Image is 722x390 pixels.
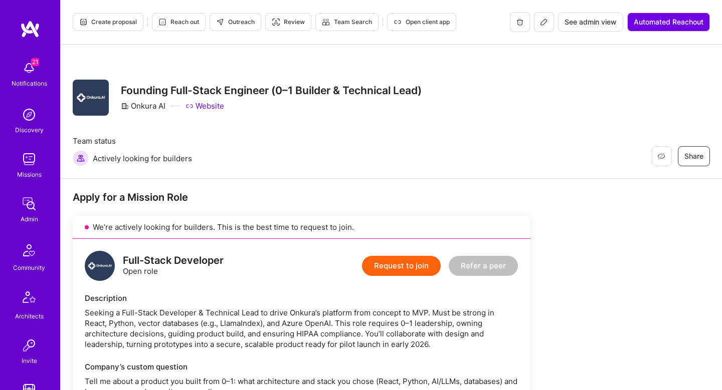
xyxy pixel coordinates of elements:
span: Reach out [158,18,199,27]
div: Missions [17,169,42,180]
button: Open client app [387,13,456,31]
button: Reach out [152,13,206,31]
a: Website [186,101,224,111]
div: Community [13,262,45,273]
span: Automated Reachout [634,17,703,27]
button: See admin view [558,13,623,32]
img: discovery [19,105,39,125]
button: Create proposal [73,13,143,31]
div: Full-Stack Developer [123,255,224,266]
div: Open role [123,255,224,276]
div: Notifications [12,78,47,89]
h3: Founding Full-Stack Engineer (0–1 Builder & Technical Lead) [121,84,422,97]
div: Admin [21,214,38,224]
button: Request to join [362,256,441,276]
div: Description [85,293,518,303]
button: Outreach [210,13,261,31]
button: Refer a peer [449,256,518,276]
span: Actively looking for builders [93,153,192,164]
span: See admin view [565,17,617,27]
button: Review [265,13,311,31]
div: Seeking a Full-Stack Developer & Technical Lead to drive Onkura’s platform from concept to MVP. M... [85,307,518,349]
span: Create proposal [79,18,137,27]
span: Open client app [394,18,450,27]
img: bell [19,58,39,78]
i: icon Proposal [79,18,87,26]
img: logo [85,251,115,281]
img: Architects [17,287,41,311]
img: Actively looking for builders [73,150,89,166]
button: Team Search [315,13,379,31]
span: Team status [73,136,192,146]
div: Architects [15,311,44,321]
span: Review [272,18,305,27]
div: Discovery [15,125,44,135]
i: icon CompanyGray [121,102,129,110]
span: Share [684,151,703,161]
i: icon Targeter [272,18,280,26]
img: Company Logo [73,80,109,116]
span: Outreach [216,18,255,27]
i: icon EyeClosed [657,152,665,160]
span: Team Search [322,18,372,27]
img: Community [17,238,41,262]
img: logo [20,20,40,38]
img: admin teamwork [19,194,39,214]
div: Invite [22,355,37,366]
div: We’re actively looking for builders. This is the best time to request to join. [73,216,530,239]
img: Invite [19,335,39,355]
span: 21 [31,58,39,66]
div: Apply for a Mission Role [73,191,530,204]
button: Automated Reachout [627,13,710,32]
div: Onkura AI [121,101,165,111]
button: Share [678,146,710,166]
div: Company’s custom question [85,361,518,372]
img: teamwork [19,149,39,169]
